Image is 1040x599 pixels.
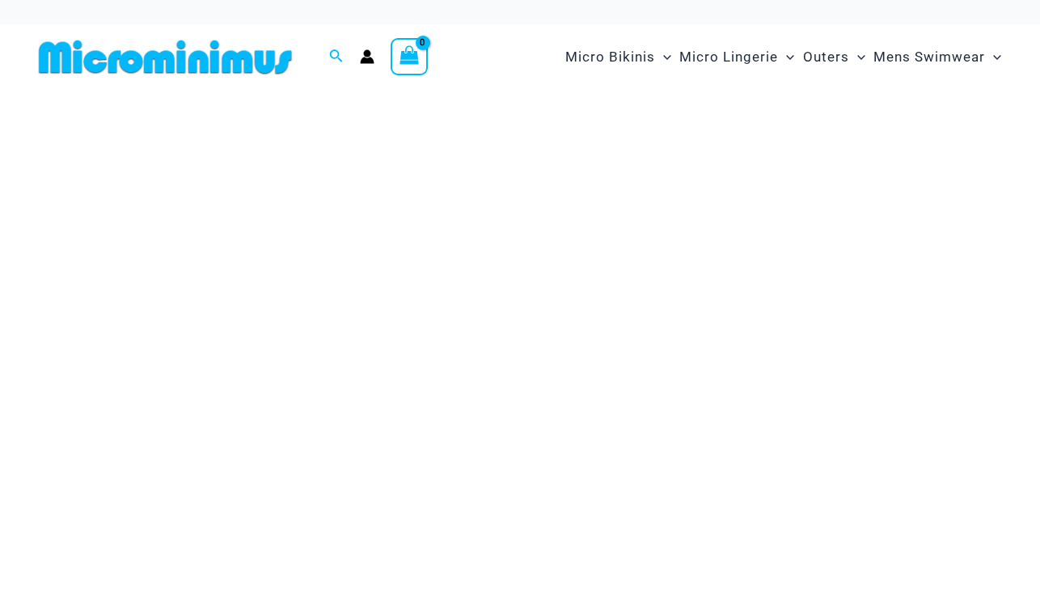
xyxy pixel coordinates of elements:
span: Mens Swimwear [873,36,985,78]
span: Micro Lingerie [679,36,778,78]
span: Menu Toggle [778,36,794,78]
span: Outers [803,36,849,78]
a: Account icon link [360,49,374,64]
nav: Site Navigation [559,30,1008,84]
span: Menu Toggle [849,36,865,78]
a: Search icon link [329,47,344,67]
a: Micro LingerieMenu ToggleMenu Toggle [675,32,798,82]
span: Micro Bikinis [565,36,655,78]
img: MM SHOP LOGO FLAT [32,39,298,75]
a: View Shopping Cart, empty [391,38,428,75]
span: Menu Toggle [655,36,671,78]
a: Micro BikinisMenu ToggleMenu Toggle [561,32,675,82]
a: Mens SwimwearMenu ToggleMenu Toggle [869,32,1005,82]
span: Menu Toggle [985,36,1001,78]
a: OutersMenu ToggleMenu Toggle [799,32,869,82]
